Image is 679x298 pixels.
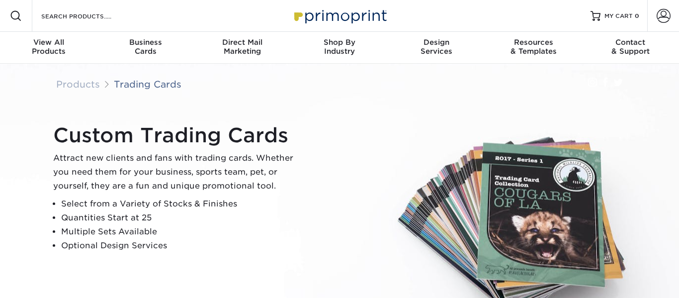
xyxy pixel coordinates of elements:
input: SEARCH PRODUCTS..... [40,10,137,22]
a: Products [56,79,100,90]
div: & Templates [485,38,582,56]
p: Attract new clients and fans with trading cards. Whether you need them for your business, sports ... [53,151,302,193]
span: Contact [582,38,679,47]
li: Multiple Sets Available [61,225,302,239]
a: Direct MailMarketing [194,32,291,64]
span: Direct Mail [194,38,291,47]
li: Quantities Start at 25 [61,211,302,225]
span: Resources [485,38,582,47]
h1: Custom Trading Cards [53,123,302,147]
span: Shop By [291,38,388,47]
a: Shop ByIndustry [291,32,388,64]
span: Business [97,38,194,47]
div: Cards [97,38,194,56]
a: Contact& Support [582,32,679,64]
div: Marketing [194,38,291,56]
a: Trading Cards [114,79,181,90]
div: Industry [291,38,388,56]
li: Select from a Variety of Stocks & Finishes [61,197,302,211]
a: BusinessCards [97,32,194,64]
span: Design [388,38,485,47]
span: 0 [635,12,639,19]
a: Resources& Templates [485,32,582,64]
span: MY CART [604,12,633,20]
div: & Support [582,38,679,56]
a: DesignServices [388,32,485,64]
li: Optional Design Services [61,239,302,253]
div: Services [388,38,485,56]
img: Primoprint [290,5,389,26]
